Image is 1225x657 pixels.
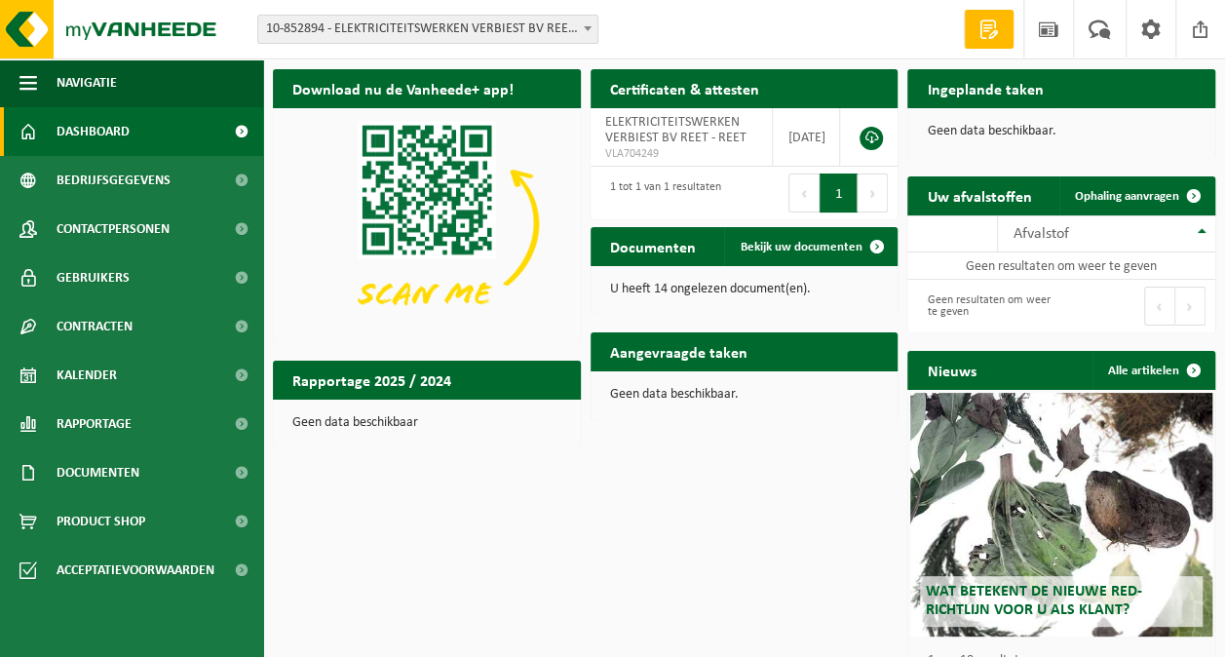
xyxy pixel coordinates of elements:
[258,16,597,43] span: 10-852894 - ELEKTRICITEITSWERKEN VERBIEST BV REET - REET
[907,351,995,389] h2: Nieuws
[907,69,1062,107] h2: Ingeplande taken
[1013,226,1068,242] span: Afvalstof
[858,174,888,213] button: Next
[927,125,1196,138] p: Geen data beschikbaar.
[740,241,861,253] span: Bekijk uw documenten
[925,584,1141,618] span: Wat betekent de nieuwe RED-richtlijn voor u als klant?
[57,58,117,107] span: Navigatie
[724,227,896,266] a: Bekijk uw documenten
[57,156,171,205] span: Bedrijfsgegevens
[273,361,471,399] h2: Rapportage 2025 / 2024
[1144,287,1175,326] button: Previous
[1075,190,1179,203] span: Ophaling aanvragen
[57,400,132,448] span: Rapportage
[788,174,820,213] button: Previous
[57,107,130,156] span: Dashboard
[907,252,1215,280] td: Geen resultaten om weer te geven
[57,448,139,497] span: Documenten
[1059,176,1213,215] a: Ophaling aanvragen
[610,388,879,402] p: Geen data beschikbaar.
[605,146,758,162] span: VLA704249
[257,15,598,44] span: 10-852894 - ELEKTRICITEITSWERKEN VERBIEST BV REET - REET
[57,351,117,400] span: Kalender
[820,174,858,213] button: 1
[910,393,1211,637] a: Wat betekent de nieuwe RED-richtlijn voor u als klant?
[907,176,1051,214] h2: Uw afvalstoffen
[436,399,579,438] a: Bekijk rapportage
[57,253,130,302] span: Gebruikers
[273,69,533,107] h2: Download nu de Vanheede+ app!
[591,69,779,107] h2: Certificaten & attesten
[273,108,581,339] img: Download de VHEPlus App
[1175,287,1206,326] button: Next
[57,205,170,253] span: Contactpersonen
[1092,351,1213,390] a: Alle artikelen
[773,108,840,167] td: [DATE]
[610,283,879,296] p: U heeft 14 ongelezen document(en).
[605,115,746,145] span: ELEKTRICITEITSWERKEN VERBIEST BV REET - REET
[591,332,767,370] h2: Aangevraagde taken
[917,285,1052,328] div: Geen resultaten om weer te geven
[57,546,214,595] span: Acceptatievoorwaarden
[292,416,561,430] p: Geen data beschikbaar
[57,497,145,546] span: Product Shop
[57,302,133,351] span: Contracten
[591,227,715,265] h2: Documenten
[600,172,721,214] div: 1 tot 1 van 1 resultaten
